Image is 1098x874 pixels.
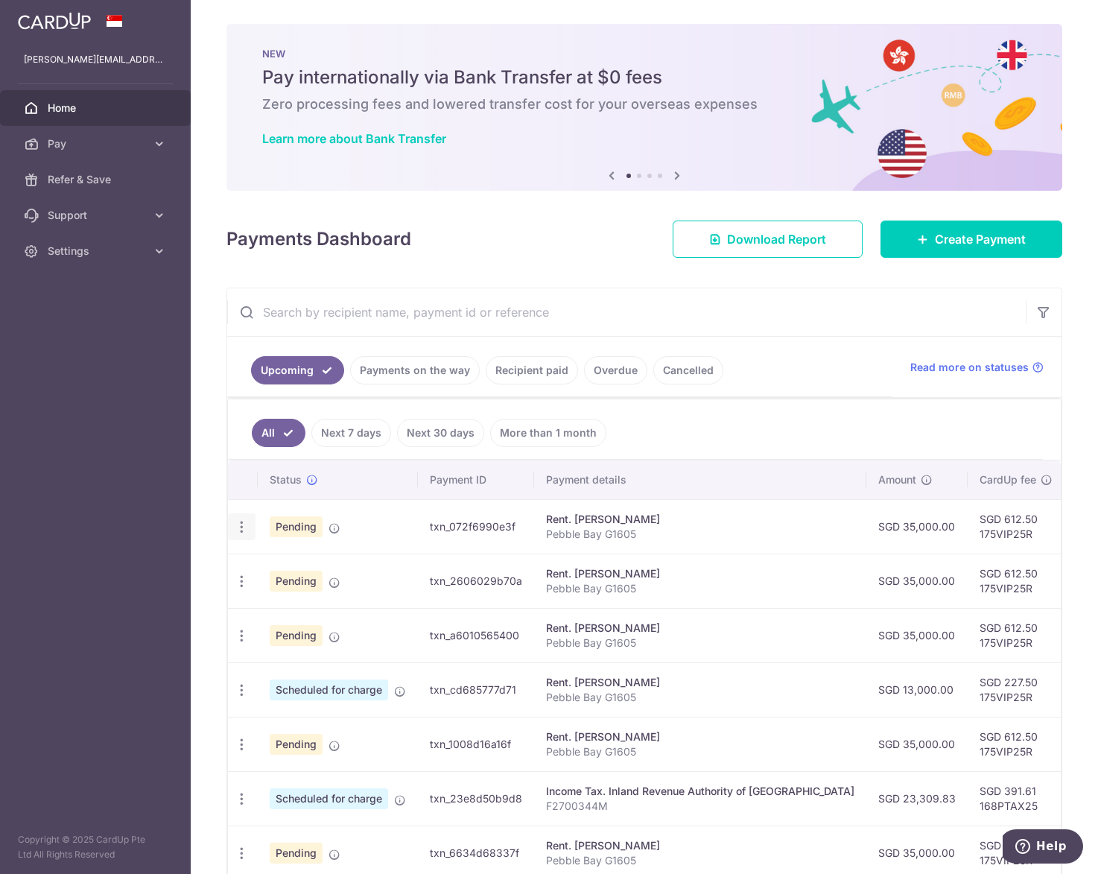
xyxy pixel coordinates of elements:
span: Download Report [727,230,826,248]
iframe: Opens a widget where you can find more information [1003,829,1083,867]
div: Rent. [PERSON_NAME] [546,621,854,636]
a: All [252,419,305,447]
div: Rent. [PERSON_NAME] [546,675,854,690]
td: txn_cd685777d71 [418,662,534,717]
td: SGD 612.50 175VIP25R [968,608,1064,662]
a: Next 30 days [397,419,484,447]
img: Bank transfer banner [226,24,1062,191]
p: Pebble Bay G1605 [546,690,854,705]
td: SGD 13,000.00 [866,662,968,717]
div: Rent. [PERSON_NAME] [546,512,854,527]
td: txn_1008d16a16f [418,717,534,771]
td: SGD 35,000.00 [866,499,968,554]
a: Next 7 days [311,419,391,447]
p: Pebble Bay G1605 [546,636,854,650]
td: SGD 35,000.00 [866,554,968,608]
td: SGD 612.50 175VIP25R [968,499,1064,554]
td: SGD 612.50 175VIP25R [968,554,1064,608]
span: Pending [270,571,323,592]
a: Upcoming [251,356,344,384]
p: [PERSON_NAME][EMAIL_ADDRESS][DOMAIN_NAME] [24,52,167,67]
span: Refer & Save [48,172,146,187]
span: Status [270,472,302,487]
span: Pending [270,516,323,537]
span: Read more on statuses [910,360,1029,375]
div: Income Tax. Inland Revenue Authority of [GEOGRAPHIC_DATA] [546,784,854,799]
a: Overdue [584,356,647,384]
a: Learn more about Bank Transfer [262,131,446,146]
p: Pebble Bay G1605 [546,744,854,759]
span: Pending [270,843,323,864]
td: txn_2606029b70a [418,554,534,608]
img: CardUp [18,12,91,30]
th: Payment ID [418,460,534,499]
a: Payments on the way [350,356,480,384]
span: Scheduled for charge [270,788,388,809]
p: Pebble Bay G1605 [546,527,854,542]
div: Rent. [PERSON_NAME] [546,838,854,853]
td: SGD 23,309.83 [866,771,968,826]
td: SGD 227.50 175VIP25R [968,662,1064,717]
h5: Pay internationally via Bank Transfer at $0 fees [262,66,1026,89]
span: Pending [270,625,323,646]
a: Download Report [673,221,863,258]
span: Pending [270,734,323,755]
td: SGD 612.50 175VIP25R [968,717,1064,771]
a: Recipient paid [486,356,578,384]
span: Support [48,208,146,223]
td: SGD 35,000.00 [866,717,968,771]
span: Amount [878,472,916,487]
a: More than 1 month [490,419,606,447]
span: Create Payment [935,230,1026,248]
td: txn_23e8d50b9d8 [418,771,534,826]
td: txn_a6010565400 [418,608,534,662]
td: SGD 391.61 168PTAX25 [968,771,1064,826]
div: Rent. [PERSON_NAME] [546,729,854,744]
span: Pay [48,136,146,151]
th: Payment details [534,460,866,499]
a: Read more on statuses [910,360,1044,375]
input: Search by recipient name, payment id or reference [227,288,1026,336]
td: SGD 35,000.00 [866,608,968,662]
p: F2700344M [546,799,854,814]
td: txn_072f6990e3f [418,499,534,554]
h6: Zero processing fees and lowered transfer cost for your overseas expenses [262,95,1026,113]
p: Pebble Bay G1605 [546,581,854,596]
a: Cancelled [653,356,723,384]
a: Create Payment [880,221,1062,258]
span: CardUp fee [980,472,1036,487]
p: Pebble Bay G1605 [546,853,854,868]
h4: Payments Dashboard [226,226,411,253]
span: Home [48,101,146,115]
span: Scheduled for charge [270,680,388,700]
span: Settings [48,244,146,259]
p: NEW [262,48,1026,60]
div: Rent. [PERSON_NAME] [546,566,854,581]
